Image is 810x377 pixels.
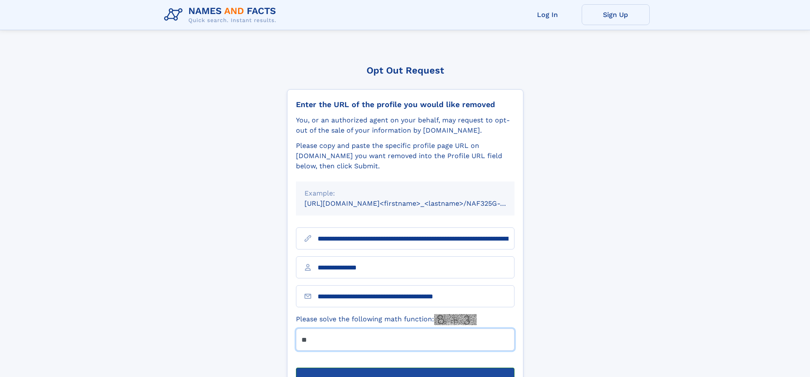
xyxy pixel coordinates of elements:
[296,314,477,325] label: Please solve the following math function:
[287,65,523,76] div: Opt Out Request
[161,3,283,26] img: Logo Names and Facts
[514,4,582,25] a: Log In
[582,4,650,25] a: Sign Up
[304,188,506,198] div: Example:
[296,100,514,109] div: Enter the URL of the profile you would like removed
[296,115,514,136] div: You, or an authorized agent on your behalf, may request to opt-out of the sale of your informatio...
[296,141,514,171] div: Please copy and paste the specific profile page URL on [DOMAIN_NAME] you want removed into the Pr...
[304,199,531,207] small: [URL][DOMAIN_NAME]<firstname>_<lastname>/NAF325G-xxxxxxxx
